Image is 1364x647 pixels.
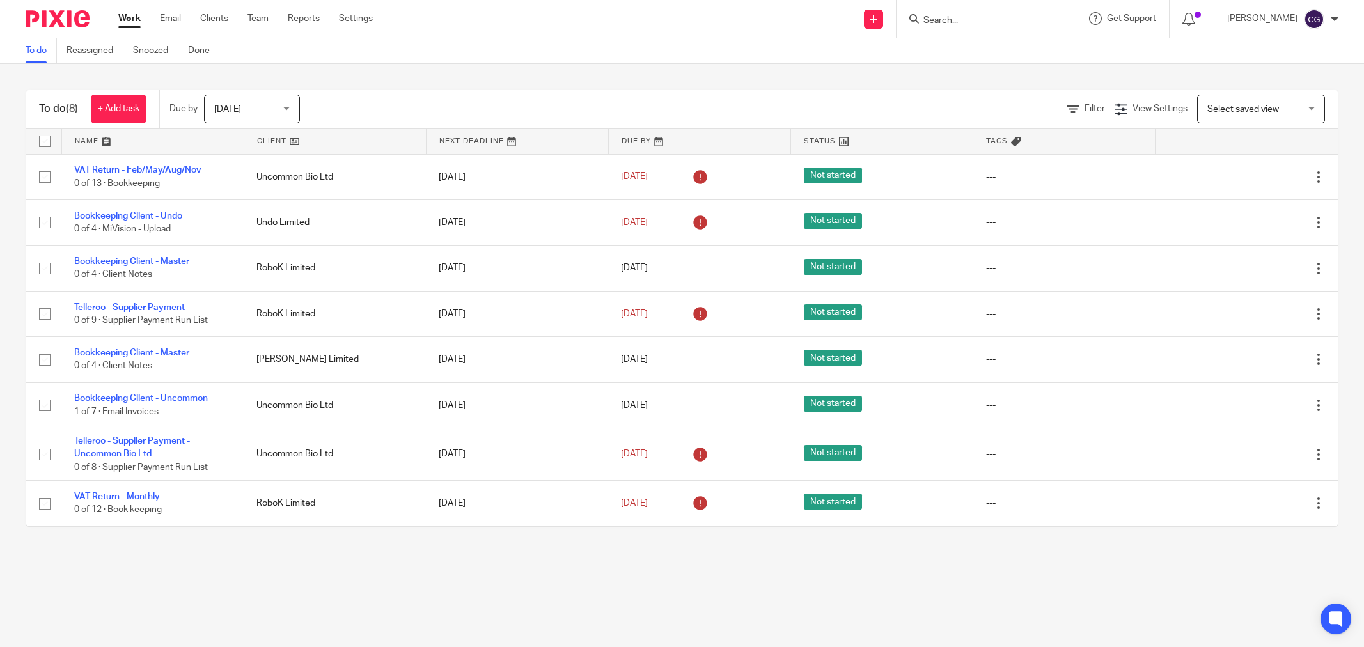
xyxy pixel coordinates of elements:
td: [DATE] [426,337,608,382]
a: Settings [339,12,373,25]
td: RoboK Limited [244,246,426,291]
a: Clients [200,12,228,25]
a: Email [160,12,181,25]
span: [DATE] [214,105,241,114]
span: [DATE] [621,309,648,318]
span: Filter [1085,104,1105,113]
span: Select saved view [1207,105,1279,114]
span: [DATE] [621,218,648,227]
td: Uncommon Bio Ltd [244,382,426,428]
a: Bookkeeping Client - Undo [74,212,182,221]
span: Not started [804,259,862,275]
span: 0 of 4 · Client Notes [74,362,152,371]
a: Telleroo - Supplier Payment - Uncommon Bio Ltd [74,437,190,458]
a: Reports [288,12,320,25]
a: + Add task [91,95,146,123]
a: Snoozed [133,38,178,63]
input: Search [922,15,1037,27]
td: [PERSON_NAME] Limited [244,337,426,382]
div: --- [986,171,1143,183]
span: Not started [804,213,862,229]
div: --- [986,308,1143,320]
a: Bookkeeping Client - Uncommon [74,394,208,403]
span: 0 of 12 · Book keeping [74,506,162,515]
span: Not started [804,350,862,366]
td: [DATE] [426,154,608,199]
p: [PERSON_NAME] [1227,12,1297,25]
a: VAT Return - Feb/May/Aug/Nov [74,166,201,175]
div: --- [986,261,1143,274]
span: Not started [804,396,862,412]
img: Pixie [26,10,90,27]
span: View Settings [1133,104,1188,113]
a: Bookkeeping Client - Master [74,348,189,357]
td: RoboK Limited [244,291,426,336]
span: 0 of 13 · Bookkeeping [74,179,160,188]
td: [DATE] [426,481,608,526]
h1: To do [39,102,78,116]
div: --- [986,448,1143,460]
a: Team [247,12,269,25]
p: Due by [169,102,198,115]
span: [DATE] [621,449,648,458]
a: Work [118,12,141,25]
td: [DATE] [426,428,608,481]
span: Not started [804,445,862,461]
a: Telleroo - Supplier Payment [74,303,185,312]
span: [DATE] [621,173,648,182]
img: svg%3E [1304,9,1324,29]
span: Tags [986,137,1008,144]
span: [DATE] [621,355,648,364]
span: 0 of 4 · MiVision - Upload [74,224,171,233]
a: VAT Return - Monthly [74,492,160,501]
span: 0 of 4 · Client Notes [74,270,152,279]
span: 0 of 8 · Supplier Payment Run List [74,463,208,472]
div: --- [986,399,1143,412]
td: Undo Limited [244,199,426,245]
span: Not started [804,494,862,510]
div: --- [986,353,1143,366]
span: [DATE] [621,499,648,508]
span: Get Support [1107,14,1156,23]
a: Reassigned [67,38,123,63]
td: Uncommon Bio Ltd [244,154,426,199]
a: Done [188,38,219,63]
span: (8) [66,104,78,114]
td: RoboK Limited [244,481,426,526]
td: [DATE] [426,246,608,291]
div: --- [986,216,1143,229]
td: [DATE] [426,199,608,245]
span: [DATE] [621,401,648,410]
span: 1 of 7 · Email Invoices [74,407,159,416]
a: To do [26,38,57,63]
td: [DATE] [426,291,608,336]
span: [DATE] [621,263,648,272]
span: Not started [804,304,862,320]
span: Not started [804,168,862,183]
a: Bookkeeping Client - Master [74,257,189,266]
div: --- [986,497,1143,510]
span: 0 of 9 · Supplier Payment Run List [74,316,208,325]
td: [DATE] [426,382,608,428]
td: Uncommon Bio Ltd [244,428,426,481]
